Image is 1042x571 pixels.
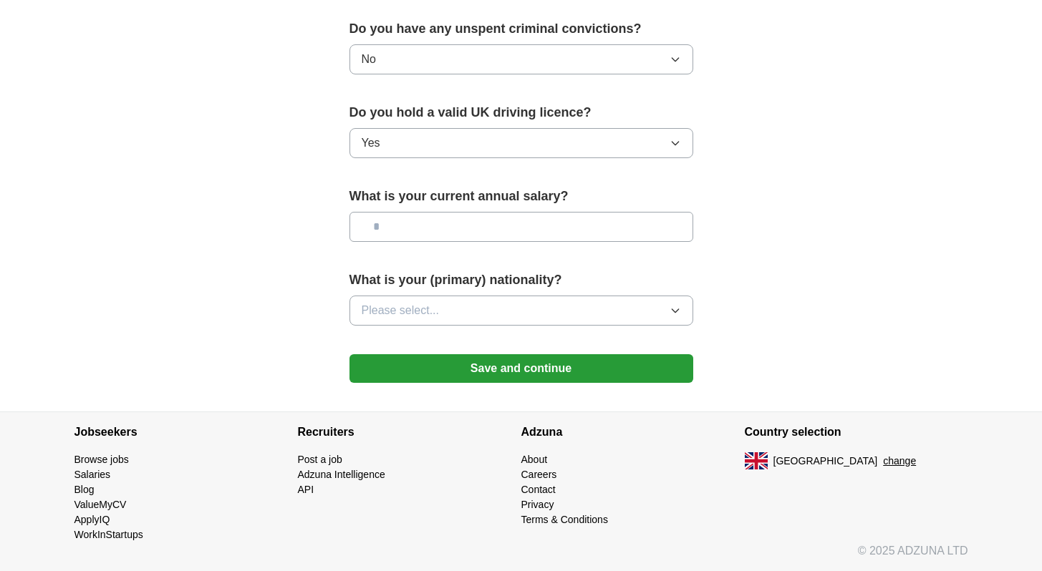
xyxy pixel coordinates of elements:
[745,412,968,452] h4: Country selection
[349,187,693,206] label: What is your current annual salary?
[349,128,693,158] button: Yes
[349,103,693,122] label: Do you hold a valid UK driving licence?
[521,499,554,510] a: Privacy
[298,484,314,495] a: API
[74,469,111,480] a: Salaries
[521,454,548,465] a: About
[883,454,916,469] button: change
[362,51,376,68] span: No
[74,499,127,510] a: ValueMyCV
[63,542,980,571] div: © 2025 ADZUNA LTD
[298,469,385,480] a: Adzuna Intelligence
[298,454,342,465] a: Post a job
[362,135,380,152] span: Yes
[349,19,693,39] label: Do you have any unspent criminal convictions?
[74,484,95,495] a: Blog
[745,452,768,469] img: UK flag
[521,484,556,495] a: Contact
[521,514,608,525] a: Terms & Conditions
[521,469,557,480] a: Careers
[349,296,693,326] button: Please select...
[349,44,693,74] button: No
[773,454,878,469] span: [GEOGRAPHIC_DATA]
[349,354,693,383] button: Save and continue
[74,514,110,525] a: ApplyIQ
[74,454,129,465] a: Browse jobs
[349,270,693,290] label: What is your (primary) nationality?
[362,302,440,319] span: Please select...
[74,529,143,540] a: WorkInStartups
